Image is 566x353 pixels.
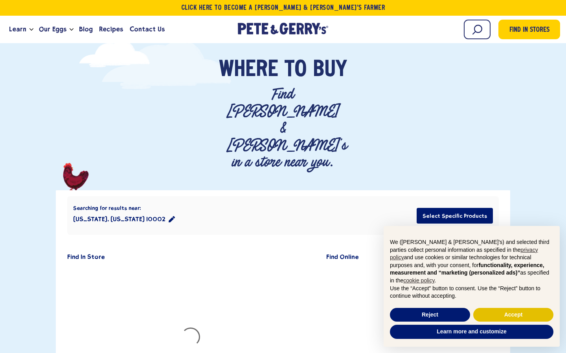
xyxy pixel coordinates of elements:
[390,238,553,285] p: We ([PERSON_NAME] & [PERSON_NAME]'s) and selected third parties collect personal information as s...
[226,86,340,171] p: Find [PERSON_NAME] & [PERSON_NAME]'s in a store near you.
[99,24,123,34] span: Recipes
[390,308,470,322] button: Reject
[9,24,26,34] span: Learn
[473,308,553,322] button: Accept
[36,19,70,40] a: Our Eggs
[498,20,560,39] a: Find in Stores
[313,58,347,82] span: Buy
[6,19,29,40] a: Learn
[285,58,307,82] span: To
[464,20,491,39] input: Search
[403,277,434,284] a: cookie policy
[127,19,168,40] a: Contact Us
[219,58,278,82] span: Where
[130,24,165,34] span: Contact Us
[70,28,74,31] button: Open the dropdown menu for Our Eggs
[390,285,553,300] p: Use the “Accept” button to consent. Use the “Reject” button to continue without accepting.
[76,19,96,40] a: Blog
[79,24,93,34] span: Blog
[509,25,549,36] span: Find in Stores
[39,24,66,34] span: Our Eggs
[390,325,553,339] button: Learn more and customize
[29,28,33,31] button: Open the dropdown menu for Learn
[96,19,126,40] a: Recipes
